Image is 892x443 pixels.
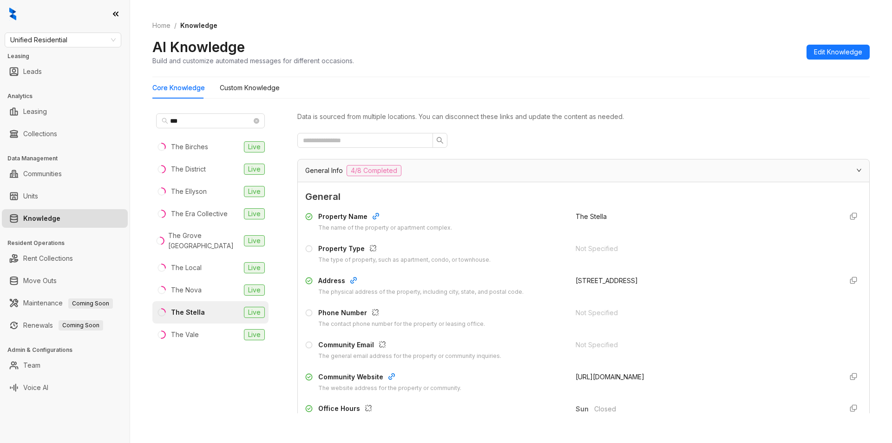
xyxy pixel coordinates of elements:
[2,187,128,205] li: Units
[576,212,607,220] span: The Stella
[244,284,265,296] span: Live
[594,404,835,414] span: Closed
[151,20,172,31] a: Home
[244,141,265,152] span: Live
[23,209,60,228] a: Knowledge
[318,256,491,264] div: The type of property, such as apartment, condo, or townhouse.
[23,62,42,81] a: Leads
[23,271,57,290] a: Move Outs
[7,239,130,247] h3: Resident Operations
[7,52,130,60] h3: Leasing
[23,356,40,375] a: Team
[305,165,343,176] span: General Info
[436,137,444,144] span: search
[298,159,869,182] div: General Info4/8 Completed
[318,403,506,416] div: Office Hours
[254,118,259,124] span: close-circle
[23,249,73,268] a: Rent Collections
[318,340,501,352] div: Community Email
[7,346,130,354] h3: Admin & Configurations
[171,164,206,174] div: The District
[2,249,128,268] li: Rent Collections
[244,235,265,246] span: Live
[2,294,128,312] li: Maintenance
[318,212,452,224] div: Property Name
[2,62,128,81] li: Leads
[171,263,202,273] div: The Local
[168,231,240,251] div: The Grove [GEOGRAPHIC_DATA]
[10,33,116,47] span: Unified Residential
[152,83,205,93] div: Core Knowledge
[318,288,524,297] div: The physical address of the property, including city, state, and postal code.
[244,262,265,273] span: Live
[2,165,128,183] li: Communities
[23,165,62,183] a: Communities
[171,330,199,340] div: The Vale
[23,102,47,121] a: Leasing
[576,308,835,318] div: Not Specified
[347,165,401,176] span: 4/8 Completed
[2,102,128,121] li: Leasing
[318,244,491,256] div: Property Type
[244,186,265,197] span: Live
[180,21,217,29] span: Knowledge
[2,316,128,335] li: Renewals
[576,276,835,286] div: [STREET_ADDRESS]
[318,224,452,232] div: The name of the property or apartment complex.
[171,142,208,152] div: The Birches
[318,384,461,393] div: The website address for the property or community.
[59,320,103,331] span: Coming Soon
[220,83,280,93] div: Custom Knowledge
[2,378,128,397] li: Voice AI
[318,308,485,320] div: Phone Number
[856,167,862,173] span: expanded
[174,20,177,31] li: /
[162,118,168,124] span: search
[576,404,594,414] span: Sun
[171,307,205,317] div: The Stella
[244,164,265,175] span: Live
[2,356,128,375] li: Team
[244,329,265,340] span: Live
[2,125,128,143] li: Collections
[297,112,870,122] div: Data is sourced from multiple locations. You can disconnect these links and update the content as...
[2,271,128,290] li: Move Outs
[244,307,265,318] span: Live
[23,316,103,335] a: RenewalsComing Soon
[68,298,113,309] span: Coming Soon
[807,45,870,60] button: Edit Knowledge
[171,285,202,295] div: The Nova
[305,190,862,204] span: General
[576,244,835,254] div: Not Specified
[23,125,57,143] a: Collections
[7,92,130,100] h3: Analytics
[814,47,862,57] span: Edit Knowledge
[23,187,38,205] a: Units
[576,340,835,350] div: Not Specified
[7,154,130,163] h3: Data Management
[2,209,128,228] li: Knowledge
[152,56,354,66] div: Build and customize automated messages for different occasions.
[576,373,644,381] span: [URL][DOMAIN_NAME]
[171,186,207,197] div: The Ellyson
[152,38,245,56] h2: AI Knowledge
[318,276,524,288] div: Address
[318,320,485,329] div: The contact phone number for the property or leasing office.
[318,352,501,361] div: The general email address for the property or community inquiries.
[318,372,461,384] div: Community Website
[9,7,16,20] img: logo
[23,378,48,397] a: Voice AI
[244,208,265,219] span: Live
[171,209,228,219] div: The Era Collective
